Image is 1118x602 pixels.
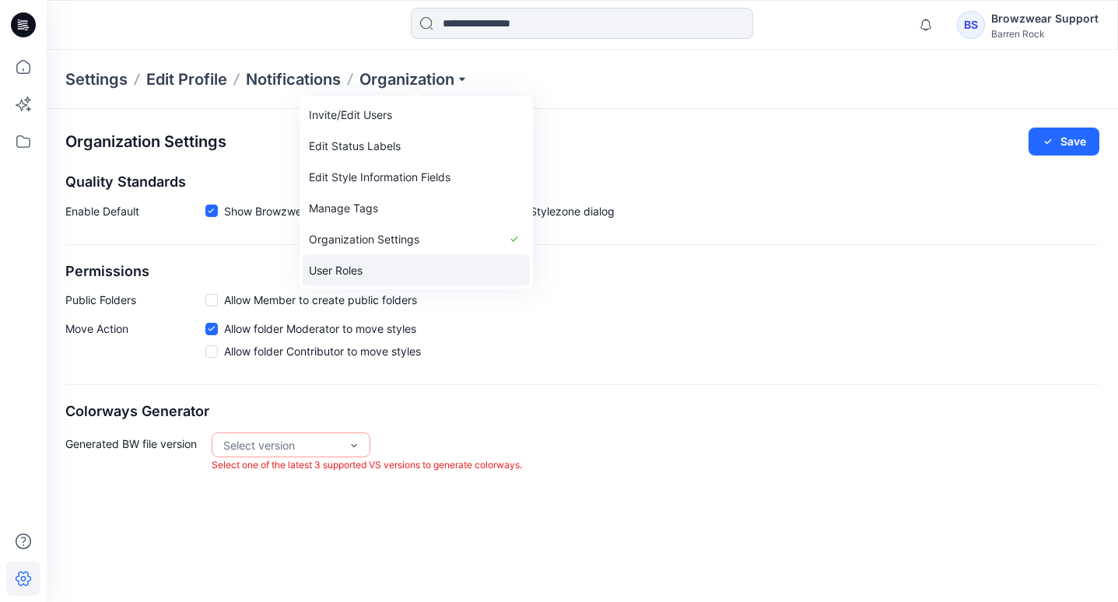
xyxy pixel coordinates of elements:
[303,255,530,286] a: User Roles
[991,9,1099,28] div: Browzwear Support
[65,432,205,474] p: Generated BW file version
[224,343,421,359] span: Allow folder Contributor to move styles
[146,68,227,90] a: Edit Profile
[303,131,530,162] a: Edit Status Labels
[991,28,1099,40] div: Barren Rock
[65,133,226,151] h2: Organization Settings
[65,264,1099,280] h2: Permissions
[303,193,530,224] a: Manage Tags
[65,292,205,308] p: Public Folders
[65,404,1099,420] h2: Colorways Generator
[212,457,522,474] p: Select one of the latest 3 supported VS versions to generate colorways.
[65,320,205,366] p: Move Action
[65,68,128,90] p: Settings
[65,203,205,226] p: Enable Default
[1029,128,1099,156] button: Save
[224,320,416,337] span: Allow folder Moderator to move styles
[957,11,985,39] div: BS
[224,203,615,219] span: Show Browzwear’s default quality standards in the Share to Stylezone dialog
[65,174,1099,191] h2: Quality Standards
[223,437,340,453] div: Select version
[246,68,341,90] a: Notifications
[224,292,417,308] span: Allow Member to create public folders
[303,224,530,255] a: Organization Settings
[303,100,530,131] a: Invite/Edit Users
[303,162,530,193] a: Edit Style Information Fields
